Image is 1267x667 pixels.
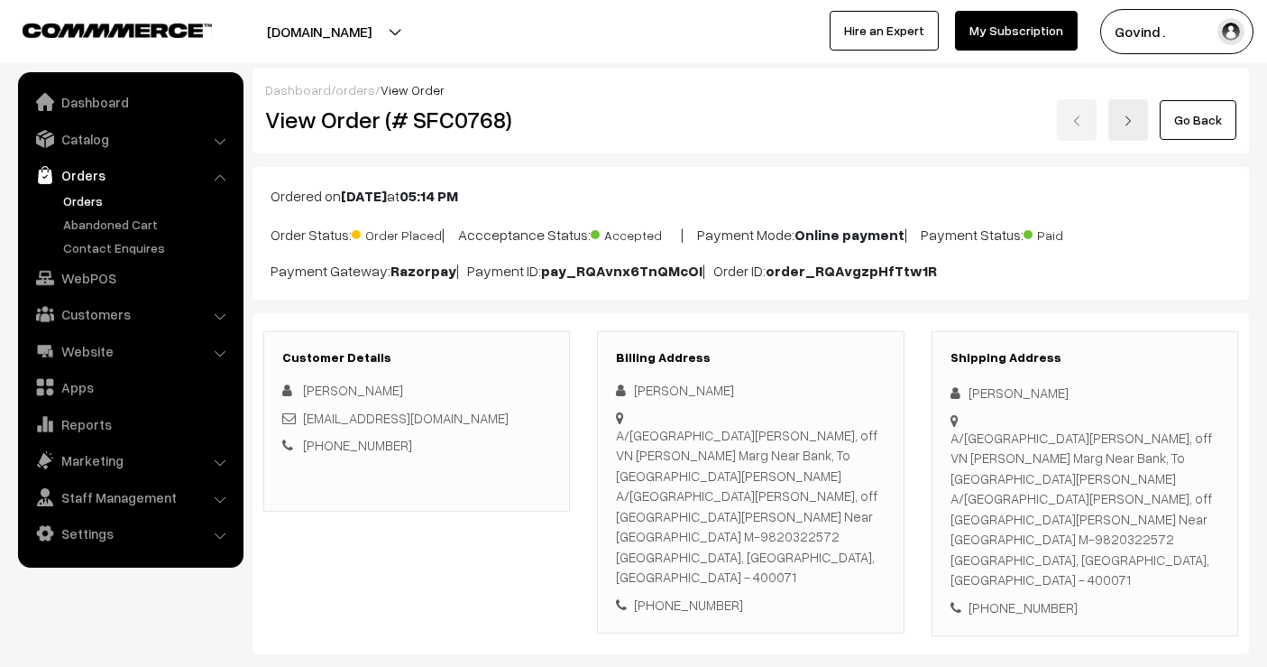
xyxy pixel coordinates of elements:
[59,191,237,210] a: Orders
[591,221,681,245] span: Accepted
[950,598,1219,618] div: [PHONE_NUMBER]
[541,262,702,280] b: pay_RQAvnx6TnQMcOI
[23,481,237,514] a: Staff Management
[23,335,237,367] a: Website
[1024,221,1114,245] span: Paid
[1100,9,1253,54] button: Govind .
[1123,116,1134,126] img: right-arrow.png
[23,123,237,155] a: Catalog
[341,187,387,205] b: [DATE]
[390,262,456,280] b: Razorpay
[271,185,1231,207] p: Ordered on at
[766,262,937,280] b: order_RQAvgzpHfTtw1R
[1217,18,1244,45] img: user
[1160,100,1236,140] a: Go Back
[204,9,435,54] button: [DOMAIN_NAME]
[616,380,885,401] div: [PERSON_NAME]
[616,595,885,616] div: [PHONE_NUMBER]
[23,23,212,37] img: COMMMERCE
[23,517,237,550] a: Settings
[23,86,237,118] a: Dashboard
[303,437,412,453] a: [PHONE_NUMBER]
[616,425,885,588] div: A/[GEOGRAPHIC_DATA][PERSON_NAME], off VN [PERSON_NAME] Marg Near Bank, To [GEOGRAPHIC_DATA][PERSO...
[282,350,551,366] h3: Customer Details
[303,410,509,426] a: [EMAIL_ADDRESS][DOMAIN_NAME]
[303,382,403,398] span: [PERSON_NAME]
[794,226,904,244] b: Online payment
[265,106,571,134] h2: View Order (# SFC0768)
[399,187,458,205] b: 05:14 PM
[23,298,237,330] a: Customers
[59,238,237,257] a: Contact Enquires
[23,371,237,403] a: Apps
[265,80,1236,99] div: / /
[23,159,237,191] a: Orders
[830,11,939,51] a: Hire an Expert
[271,260,1231,282] p: Payment Gateway: | Payment ID: | Order ID:
[955,11,1078,51] a: My Subscription
[23,408,237,440] a: Reports
[23,444,237,477] a: Marketing
[59,215,237,234] a: Abandoned Cart
[335,82,375,97] a: orders
[352,221,442,245] span: Order Placed
[265,82,331,97] a: Dashboard
[271,221,1231,245] p: Order Status: | Accceptance Status: | Payment Mode: | Payment Status:
[950,383,1219,403] div: [PERSON_NAME]
[23,18,180,40] a: COMMMERCE
[950,428,1219,590] div: A/[GEOGRAPHIC_DATA][PERSON_NAME], off VN [PERSON_NAME] Marg Near Bank, To [GEOGRAPHIC_DATA][PERSO...
[616,350,885,366] h3: Billing Address
[23,262,237,294] a: WebPOS
[381,82,445,97] span: View Order
[950,350,1219,366] h3: Shipping Address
